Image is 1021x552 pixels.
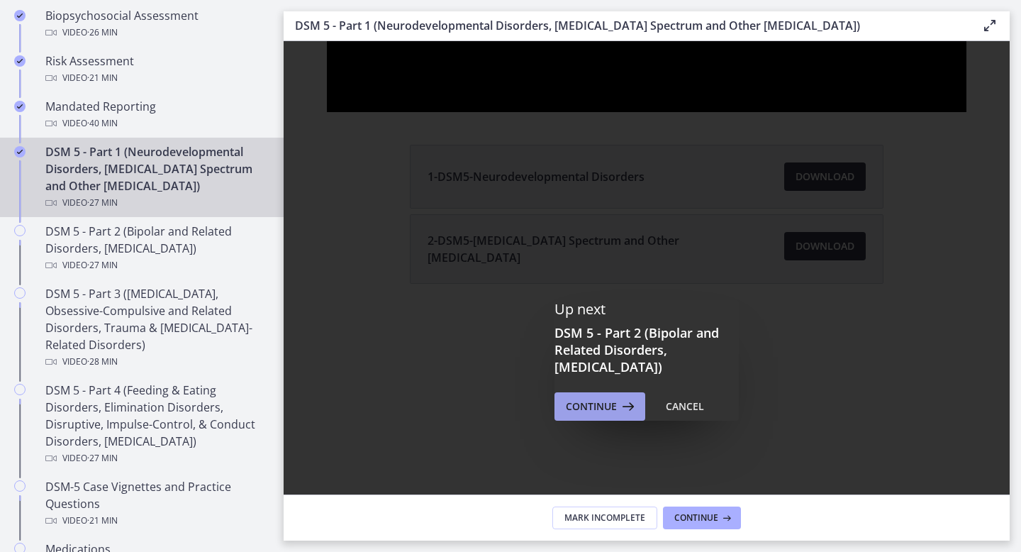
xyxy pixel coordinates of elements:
[552,507,657,529] button: Mark Incomplete
[45,257,267,274] div: Video
[14,101,26,112] i: Completed
[87,353,118,370] span: · 28 min
[87,450,118,467] span: · 27 min
[654,392,715,421] button: Cancel
[87,70,118,87] span: · 21 min
[45,53,267,87] div: Risk Assessment
[45,7,267,41] div: Biopsychosocial Assessment
[554,324,739,375] h3: DSM 5 - Part 2 (Bipolar and Related Disorders, [MEDICAL_DATA])
[666,398,704,415] div: Cancel
[87,24,118,41] span: · 26 min
[45,194,267,211] div: Video
[14,146,26,158] i: Completed
[14,55,26,67] i: Completed
[87,512,118,529] span: · 21 min
[45,478,267,529] div: DSM-5 Case Vignettes and Practice Questions
[674,512,718,524] span: Continue
[87,257,118,274] span: · 27 min
[87,115,118,132] span: · 40 min
[554,392,645,421] button: Continue
[45,24,267,41] div: Video
[45,382,267,467] div: DSM 5 - Part 4 (Feeding & Eating Disorders, Elimination Disorders, Disruptive, Impulse-Control, &...
[554,300,739,319] p: Up next
[45,285,267,370] div: DSM 5 - Part 3 ([MEDICAL_DATA], Obsessive-Compulsive and Related Disorders, Trauma & [MEDICAL_DAT...
[45,512,267,529] div: Video
[45,143,267,211] div: DSM 5 - Part 1 (Neurodevelopmental Disorders, [MEDICAL_DATA] Spectrum and Other [MEDICAL_DATA])
[87,194,118,211] span: · 27 min
[564,512,645,524] span: Mark Incomplete
[45,70,267,87] div: Video
[45,450,267,467] div: Video
[45,353,267,370] div: Video
[45,115,267,132] div: Video
[566,398,617,415] span: Continue
[45,223,267,274] div: DSM 5 - Part 2 (Bipolar and Related Disorders, [MEDICAL_DATA])
[295,17,959,34] h3: DSM 5 - Part 1 (Neurodevelopmental Disorders, [MEDICAL_DATA] Spectrum and Other [MEDICAL_DATA])
[45,98,267,132] div: Mandated Reporting
[663,507,741,529] button: Continue
[14,10,26,21] i: Completed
